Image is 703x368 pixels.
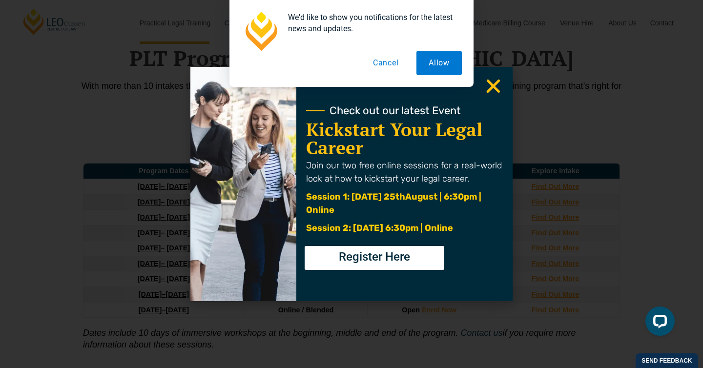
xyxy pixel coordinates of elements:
div: We'd like to show you notifications for the latest news and updates. [280,12,462,34]
iframe: LiveChat chat widget [638,303,679,344]
a: Register Here [305,246,444,270]
span: Session 2: [DATE] 6:30pm | Online [306,223,453,233]
span: Register Here [339,251,410,263]
button: Cancel [361,51,411,75]
span: Check out our latest Event [330,105,461,116]
button: Allow [416,51,462,75]
a: Kickstart Your Legal Career [306,118,482,160]
span: Session 1: [DATE] 25 [306,191,395,202]
span: th [395,191,405,202]
img: notification icon [241,12,280,51]
span: Join our two free online sessions for a real-world look at how to kickstart your legal career. [306,160,502,184]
